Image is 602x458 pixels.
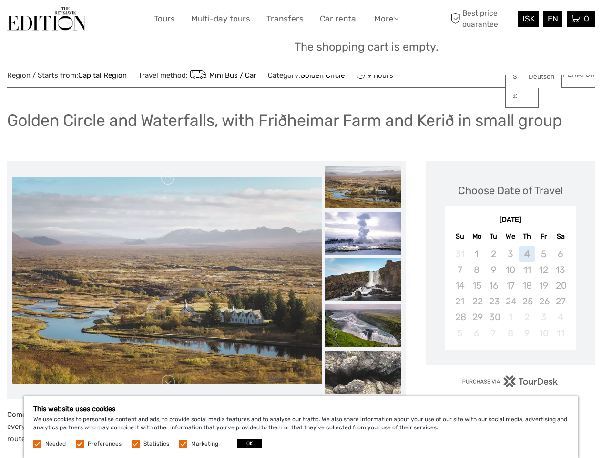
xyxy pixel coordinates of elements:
[506,68,538,85] a: $
[45,440,66,448] label: Needed
[485,293,502,309] div: Not available Tuesday, September 23rd, 2025
[521,68,561,85] a: Deutsch
[502,262,519,278] div: Not available Wednesday, September 10th, 2025
[451,230,468,243] div: Su
[325,258,401,301] img: ce2055f15aa64298902154b741e26c4c_slider_thumbnail.jpg
[485,309,502,325] div: Not available Tuesday, September 30th, 2025
[462,375,559,387] img: PurchaseViaTourDesk.png
[33,405,569,413] h5: This website uses cookies
[188,71,256,80] a: Mini Bus / Car
[445,215,576,225] div: [DATE]
[469,293,485,309] div: Not available Monday, September 22nd, 2025
[88,440,122,448] label: Preferences
[325,166,401,208] img: 21d2284d9b84461284580f3a5e74a39a_slider_thumbnail.jpg
[12,177,322,384] img: f4dcc39c9a894d439d8222a2033c0c3f_main_slider.jpg
[469,278,485,293] div: Not available Monday, September 15th, 2025
[519,325,535,341] div: Not available Thursday, October 9th, 2025
[469,262,485,278] div: Not available Monday, September 8th, 2025
[451,262,468,278] div: Not available Sunday, September 7th, 2025
[552,278,569,293] div: Not available Saturday, September 20th, 2025
[519,262,535,278] div: Not available Thursday, September 11th, 2025
[7,409,406,446] p: Come with us and embark on an unforgettable adventure through Iceland's breathtaking [GEOGRAPHIC_...
[469,309,485,325] div: Not available Monday, September 29th, 2025
[552,262,569,278] div: Not available Saturday, September 13th, 2025
[519,230,535,243] div: Th
[502,278,519,293] div: Not available Wednesday, September 17th, 2025
[451,293,468,309] div: Not available Sunday, September 21st, 2025
[7,7,86,31] img: The Reykjavík Edition
[552,325,569,341] div: Not available Saturday, October 11th, 2025
[469,246,485,262] div: Not available Monday, September 1st, 2025
[535,262,552,278] div: Not available Friday, September 12th, 2025
[7,71,127,81] span: Region / Starts from:
[543,11,562,27] div: EN
[24,396,578,458] div: We use cookies to personalise content and ads, to provide social media features and to analyse ou...
[374,12,399,26] a: More
[535,325,552,341] div: Not available Friday, October 10th, 2025
[300,71,345,80] a: Golden Circle
[552,230,569,243] div: Sa
[191,12,250,26] a: Multi-day tours
[469,325,485,341] div: Not available Monday, October 6th, 2025
[325,351,401,394] img: d536e3154c13419581bb5f31cf509e28_slider_thumbnail.jpg
[448,246,572,341] div: month 2025-09
[295,41,584,54] h3: The shopping cart is empty.
[448,8,516,29] span: Best price guarantee
[519,278,535,293] div: Not available Thursday, September 18th, 2025
[485,230,502,243] div: Tu
[451,309,468,325] div: Not available Sunday, September 28th, 2025
[13,17,108,24] p: We're away right now. Please check back later!
[485,278,502,293] div: Not available Tuesday, September 16th, 2025
[552,293,569,309] div: Not available Saturday, September 27th, 2025
[191,440,218,448] label: Marketing
[485,246,502,262] div: Not available Tuesday, September 2nd, 2025
[552,309,569,325] div: Not available Saturday, October 4th, 2025
[502,325,519,341] div: Not available Wednesday, October 8th, 2025
[502,230,519,243] div: We
[451,325,468,341] div: Not available Sunday, October 5th, 2025
[458,183,563,198] div: Choose Date of Travel
[552,246,569,262] div: Not available Saturday, September 6th, 2025
[535,278,552,293] div: Not available Friday, September 19th, 2025
[451,246,468,262] div: Not available Sunday, August 31st, 2025
[266,12,304,26] a: Transfers
[7,111,562,130] h1: Golden Circle and Waterfalls, with Friðheimar Farm and Kerið in small group
[320,12,358,26] a: Car rental
[325,304,401,347] img: f9ec8dbeb2134d19b87ea757f8d072ad_slider_thumbnail.jpg
[268,71,345,81] span: Category:
[519,293,535,309] div: Not available Thursday, September 25th, 2025
[519,309,535,325] div: Not available Thursday, October 2nd, 2025
[535,309,552,325] div: Not available Friday, October 3rd, 2025
[522,14,535,23] span: ISK
[535,246,552,262] div: Not available Friday, September 5th, 2025
[78,71,127,80] a: Capital Region
[325,212,401,255] img: fac3738c0da74e208844f1b135e88b95_slider_thumbnail.jpg
[535,230,552,243] div: Fr
[506,88,538,105] a: £
[469,230,485,243] div: Mo
[143,440,169,448] label: Statistics
[110,15,121,26] button: Open LiveChat chat widget
[138,68,256,82] span: Travel method:
[502,293,519,309] div: Not available Wednesday, September 24th, 2025
[582,14,591,23] span: 0
[154,12,175,26] a: Tours
[485,262,502,278] div: Not available Tuesday, September 9th, 2025
[502,309,519,325] div: Not available Wednesday, October 1st, 2025
[502,246,519,262] div: Not available Wednesday, September 3rd, 2025
[451,278,468,293] div: Not available Sunday, September 14th, 2025
[485,325,502,341] div: Not available Tuesday, October 7th, 2025
[535,293,552,309] div: Not available Friday, September 26th, 2025
[519,246,535,262] div: Not available Thursday, September 4th, 2025
[237,439,262,448] button: OK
